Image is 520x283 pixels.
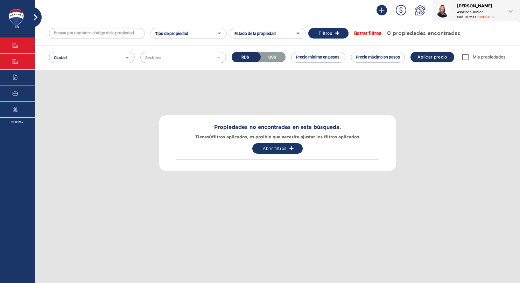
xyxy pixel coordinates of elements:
[232,53,259,61] span: RD$
[396,5,406,18] a: Reporte de comisiones
[215,28,224,38] button: Abierto
[410,52,454,62] button: Aplicar precio
[266,53,279,61] span: US$
[457,11,510,13] span: Asociado Junior
[165,133,391,140] span: Tienes 0 filtros aplicados, es posible que necesite ajustar los filtros aplicados.
[477,15,494,19] span: 102110438
[415,5,426,18] a: Referimiento hipotecario
[165,124,391,131] span: Propiedades no encontradas en esta búsqueda.
[387,30,461,36] span: 0 propiedades encontradas
[457,2,510,9] span: [PERSON_NAME]
[457,15,477,19] p: Cod. RE MAX
[122,53,132,62] button: Abierto
[473,54,505,60] span: Mis propiedades
[436,4,450,18] img: profile_picture_1668439781.jpg
[252,143,303,154] button: Abrir filtros
[293,28,303,38] button: Abierto
[469,15,470,19] span: /
[308,28,348,39] button: Filtros
[351,27,384,40] button: Borrar filtros
[49,28,145,39] input: Buscar por nombre o código de la propiedad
